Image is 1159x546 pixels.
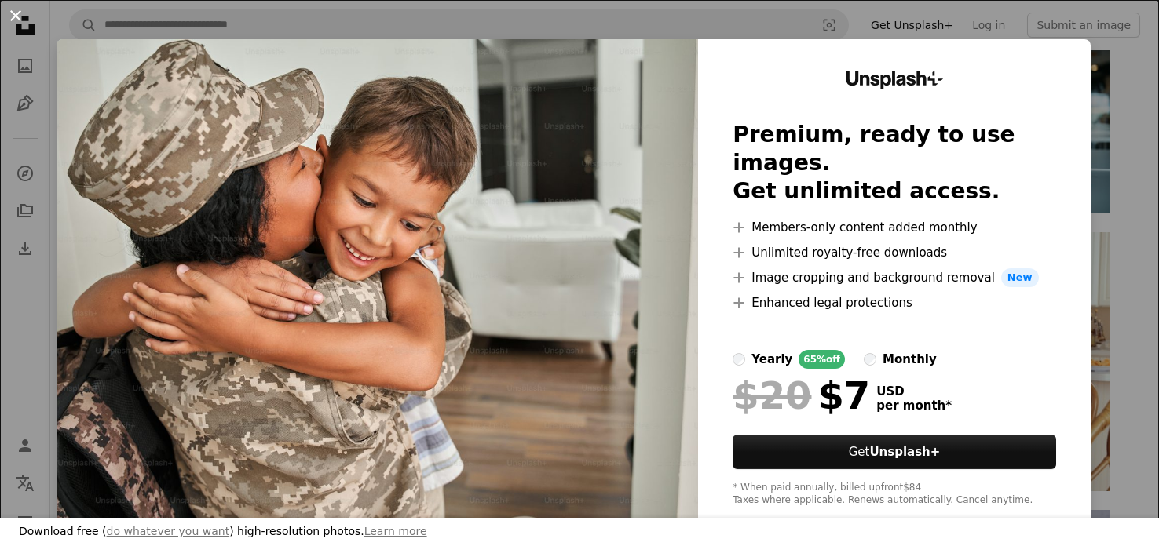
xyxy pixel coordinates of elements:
li: Image cropping and background removal [733,268,1055,287]
h3: Download free ( ) high-resolution photos. [19,524,427,540]
a: do whatever you want [107,525,230,537]
button: GetUnsplash+ [733,435,1055,469]
li: Unlimited royalty-free downloads [733,243,1055,262]
h2: Premium, ready to use images. Get unlimited access. [733,121,1055,206]
li: Members-only content added monthly [733,218,1055,237]
input: monthly [864,353,876,366]
a: Learn more [364,525,427,537]
li: Enhanced legal protections [733,293,1055,312]
div: 65% off [799,350,845,369]
div: yearly [751,350,792,369]
input: yearly65%off [733,353,745,366]
span: USD [876,384,952,399]
strong: Unsplash+ [869,445,940,459]
span: $20 [733,375,811,416]
span: New [1001,268,1039,287]
div: * When paid annually, billed upfront $84 Taxes where applicable. Renews automatically. Cancel any... [733,482,1055,507]
div: monthly [883,350,937,369]
div: $7 [733,375,870,416]
span: per month * [876,399,952,413]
